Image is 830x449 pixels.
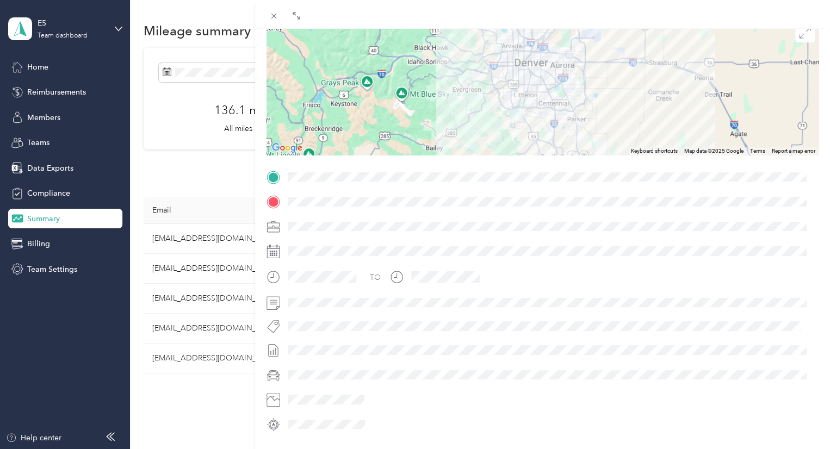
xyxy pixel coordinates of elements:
[684,148,744,154] span: Map data ©2025 Google
[631,147,678,155] button: Keyboard shortcuts
[269,141,305,155] img: Google
[750,148,765,154] a: Terms (opens in new tab)
[370,272,381,283] div: TO
[269,141,305,155] a: Open this area in Google Maps (opens a new window)
[772,148,815,154] a: Report a map error
[769,388,830,449] iframe: Everlance-gr Chat Button Frame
